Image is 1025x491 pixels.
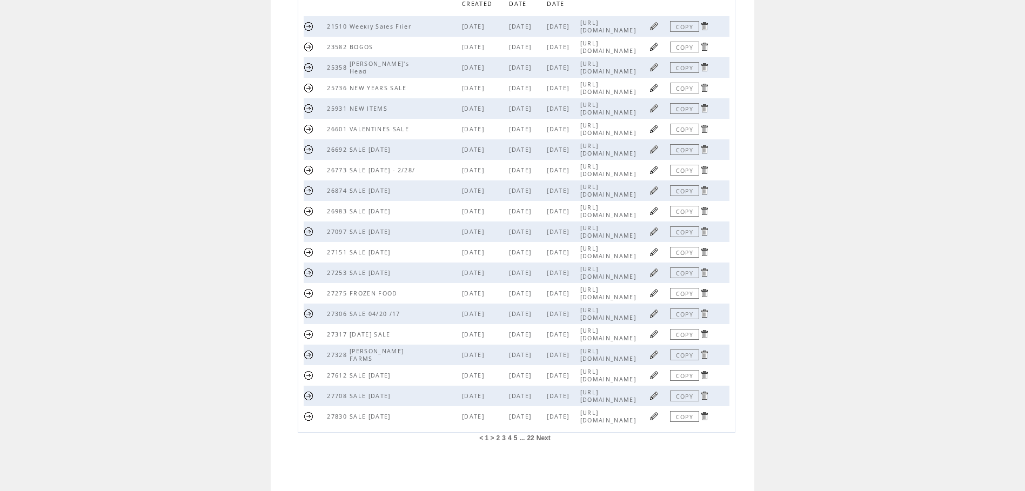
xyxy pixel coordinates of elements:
span: 23582 [327,43,350,51]
span: [URL][DOMAIN_NAME] [580,60,639,75]
span: [DATE] [547,43,572,51]
a: Click to edit page [649,411,659,421]
a: Click to delete page [699,21,709,31]
span: [DATE] [462,290,487,297]
span: [DATE] [462,310,487,318]
span: [DATE] [509,64,534,71]
a: Send this page URL by SMS [304,308,314,319]
span: [DATE] [547,269,572,277]
a: Click to edit page [649,267,659,278]
a: Click to delete page [699,267,709,278]
a: Click to edit page [649,247,659,257]
a: Click to edit page [649,329,659,339]
span: [URL][DOMAIN_NAME] [580,101,639,116]
a: Click to edit page [649,103,659,113]
span: [DATE] [509,146,534,153]
a: Send this page URL by SMS [304,124,314,134]
a: Click to edit page [649,370,659,380]
span: [DATE] [509,187,534,194]
a: Send this page URL by SMS [304,267,314,278]
span: [DATE] [462,351,487,359]
span: [DATE] [462,248,487,256]
span: 21510 [327,23,350,30]
span: 27708 [327,392,350,400]
span: [URL][DOMAIN_NAME] [580,142,639,157]
a: Click to edit page [649,185,659,196]
a: Click to delete page [699,288,709,298]
a: 3 [502,434,506,442]
a: Click to edit page [649,391,659,401]
span: SALE [DATE] [350,146,393,153]
a: Click to edit page [649,144,659,154]
span: [PERSON_NAME] FARMS [350,347,404,362]
span: [DATE] [462,166,487,174]
span: [DATE] [547,331,572,338]
span: SALE [DATE] [350,372,393,379]
span: 4 [508,434,512,442]
span: [URL][DOMAIN_NAME] [580,306,639,321]
span: [URL][DOMAIN_NAME] [580,368,639,383]
span: [DATE] [462,228,487,236]
span: [DATE] [462,413,487,420]
a: Send this page URL by SMS [304,247,314,257]
a: Send this page URL by SMS [304,329,314,339]
span: NEW YEARS SALE [350,84,410,92]
a: Click to delete page [699,349,709,360]
span: 26773 [327,166,350,174]
span: 5 [514,434,518,442]
a: COPY [670,247,699,258]
span: [DATE] [509,372,534,379]
a: Send this page URL by SMS [304,165,314,175]
span: BOGOS [350,43,376,51]
span: [DATE] [509,23,534,30]
a: Click to edit page [649,42,659,52]
a: Click to delete page [699,144,709,154]
a: 2 [497,434,500,442]
span: 25931 [327,105,350,112]
a: Send this page URL by SMS [304,391,314,401]
span: VALENTINES SALE [350,125,412,133]
a: Send this page URL by SMS [304,103,314,113]
span: FROZEN FOOD [350,290,400,297]
span: [DATE] [547,105,572,112]
span: [DATE] [547,310,572,318]
span: 27253 [327,269,350,277]
span: NEW ITEMS [350,105,390,112]
span: [DATE] [509,166,534,174]
a: Send this page URL by SMS [304,62,314,72]
a: Click to edit page [649,308,659,319]
span: [URL][DOMAIN_NAME] [580,224,639,239]
span: SALE [DATE] [350,228,393,236]
span: SALE 04/20 /17 [350,310,403,318]
a: Click to delete page [699,42,709,52]
span: [DATE] [509,105,534,112]
span: [DATE] [462,269,487,277]
a: Click to edit page [649,226,659,237]
a: COPY [670,124,699,134]
span: SALE [DATE] [350,269,393,277]
span: [URL][DOMAIN_NAME] [580,122,639,137]
a: Click to delete page [699,83,709,93]
a: COPY [670,226,699,237]
a: Send this page URL by SMS [304,42,314,52]
span: [URL][DOMAIN_NAME] [580,409,639,424]
a: Send this page URL by SMS [304,21,314,31]
span: 27612 [327,372,350,379]
a: Click to edit page [649,21,659,31]
span: Weekly Sales Flier [350,23,414,30]
a: Click to delete page [699,226,709,237]
span: [DATE] [462,207,487,215]
span: 25736 [327,84,350,92]
a: COPY [670,42,699,52]
span: [DATE] [547,207,572,215]
span: 27317 [327,331,350,338]
span: 26874 [327,187,350,194]
span: [DATE] [462,84,487,92]
a: Click to delete page [699,308,709,319]
a: COPY [670,103,699,114]
span: SALE [DATE] [350,207,393,215]
a: Click to edit page [649,206,659,216]
span: [DATE] [547,290,572,297]
a: 22 [527,434,534,442]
